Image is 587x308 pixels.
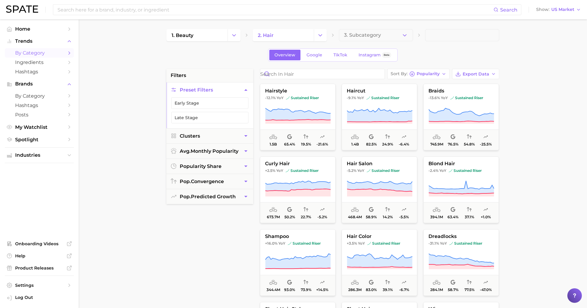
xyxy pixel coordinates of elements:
span: 39.1% [383,288,393,292]
span: Industries [15,152,64,158]
span: 93.0% [284,288,295,292]
span: Hashtags [15,69,64,75]
span: 63.4% [448,215,458,219]
button: Preset Filters [166,82,253,97]
button: Change Category [314,29,327,41]
span: Posts [15,112,64,118]
button: shampoo+16.0% YoYsustained risersustained riser344.4m93.0%73.9%+14.5% [260,229,336,296]
span: -2.4% [428,168,438,173]
button: pop.convergence [166,174,253,189]
span: 19.5% [301,142,311,146]
span: popularity predicted growth: Very Likely [320,279,325,286]
button: curly hair+2.5% YoYsustained risersustained riser673.7m50.2%22.7%-5.2% [260,156,336,223]
span: 77.5% [464,288,474,292]
span: Product Releases [15,265,64,271]
button: Export Data [452,69,499,79]
span: Search [500,7,517,13]
button: ShowUS Market [535,6,582,14]
a: Log out. Currently logged in with e-mail sameera.polavar@gmail.com. [5,293,74,303]
img: sustained riser [286,169,289,172]
span: 1.5b [270,142,277,146]
span: braids [424,88,499,94]
span: average monthly popularity: Very High Popularity [433,206,441,213]
span: sustained riser [286,168,319,173]
a: Overview [269,50,300,60]
span: popularity share: Google [369,206,374,213]
button: Clusters [166,129,253,143]
span: popularity share: Google [369,279,374,286]
span: monthly popularity [180,148,238,154]
span: Overview [274,52,295,58]
span: popularity share: Google [287,206,292,213]
a: 1. beauty [166,29,228,41]
img: sustained riser [449,242,453,245]
span: Spotlight [15,137,64,142]
span: popularity predicted growth: Uncertain [402,133,406,141]
img: sustained riser [449,169,452,172]
span: popularity convergence: High Convergence [303,279,308,286]
a: Home [5,24,74,34]
span: Clusters [180,133,200,139]
img: sustained riser [367,242,371,245]
span: YoY [439,168,446,173]
span: Trends [15,38,64,44]
span: average monthly popularity: Very High Popularity [351,133,359,141]
span: Onboarding Videos [15,241,64,246]
span: Popularity [417,72,440,75]
a: 2. hair [253,29,314,41]
a: Hashtags [5,67,74,76]
span: My Watchlist [15,124,64,130]
span: -5.2% [317,215,327,219]
button: blond hair-2.4% YoYsustained risersustained riser394.1m63.4%37.1%+1.0% [423,156,499,223]
span: -47.0% [480,288,492,292]
span: YoY [358,241,365,246]
span: by Category [15,93,64,99]
a: Hashtags [5,101,74,110]
span: popularity convergence: Very Low Convergence [303,133,308,141]
a: Ingredients [5,58,74,67]
a: Onboarding Videos [5,239,74,248]
span: popularity share: Google [451,279,455,286]
span: sustained riser [286,95,319,100]
span: 73.9% [301,288,311,292]
span: 37.1% [465,215,474,219]
span: popularity predicted growth: Uncertain [483,206,488,213]
span: Google [307,52,322,58]
span: popularity convergence: Low Convergence [385,279,390,286]
span: shampoo [260,234,335,239]
span: Show [536,8,549,11]
span: +1.0% [481,215,491,219]
span: sustained riser [450,95,483,100]
button: braids-13.6% YoYsustained risersustained riser745.9m76.5%54.8%-25.5% [423,84,499,150]
span: haircut [342,88,417,94]
span: 24.9% [382,142,393,146]
span: popularity share: Google [369,133,374,141]
span: average monthly popularity: Very High Popularity [433,133,441,141]
span: +2.5% [265,168,275,173]
span: popularity convergence: High Convergence [467,279,472,286]
a: Spotlight [5,135,74,144]
span: average monthly popularity: Very High Popularity [269,279,277,286]
span: 1.4b [351,142,359,146]
span: 284.1m [430,288,443,292]
button: Industries [5,151,74,160]
span: 76.5% [448,142,458,146]
span: convergence [180,179,224,184]
span: popularity convergence: Low Convergence [303,206,308,213]
button: hair color+3.5% YoYsustained risersustained riser286.3m83.0%39.1%-6.7% [342,229,417,296]
span: popularity predicted growth: Uncertain [320,206,325,213]
span: popularity share: Google [451,133,455,141]
span: popularity predicted growth: Uncertain [320,133,325,141]
span: 50.2% [284,215,295,219]
button: hair salon-5.2% YoYsustained risersustained riser468.4m58.9%14.2%-5.5% [342,156,417,223]
span: average monthly popularity: Very High Popularity [433,279,441,286]
a: Google [301,50,327,60]
span: Sort By [391,72,408,75]
abbr: popularity index [180,194,191,199]
span: TikTok [333,52,347,58]
span: YoY [276,168,283,173]
span: popularity predicted growth: Uncertain [483,133,488,141]
a: by Category [5,91,74,101]
a: Posts [5,110,74,119]
button: Late Stage [171,112,248,123]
